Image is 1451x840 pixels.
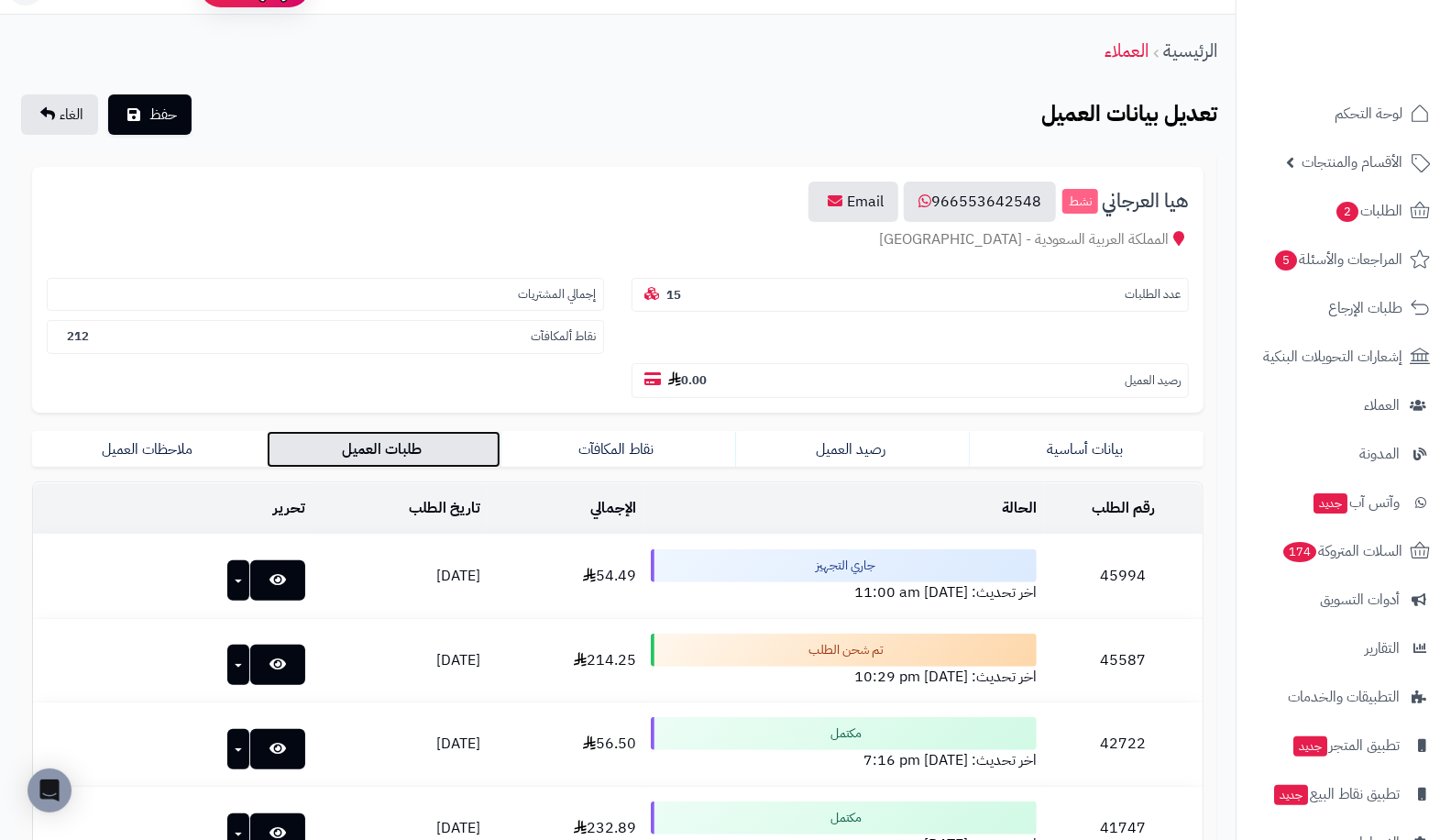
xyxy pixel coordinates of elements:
[313,535,488,618] td: [DATE]
[735,431,970,468] a: رصيد العميل
[1248,286,1440,330] a: طلبات الإرجاع
[1248,626,1440,670] a: التقارير
[1293,736,1327,757] span: جديد
[643,619,1044,702] td: اخر تحديث: [DATE] 10:29 pm
[1041,97,1217,130] b: تعديل بيانات العميل
[969,431,1204,468] a: بيانات أساسية
[1248,432,1440,476] a: المدونة
[1263,344,1402,370] span: إشعارات التحويلات البنكية
[1105,37,1149,64] a: العملاء
[1365,636,1400,661] span: التقارير
[313,483,488,534] td: تاريخ الطلب
[651,717,1037,750] div: مكتمل
[27,768,71,812] div: Open Intercom Messenger
[313,619,488,702] td: [DATE]
[1312,490,1400,515] span: وآتس آب
[1336,202,1358,222] span: 2
[488,702,644,786] td: 56.50
[643,702,1044,786] td: اخر تحديث: [DATE] 7:16 pm
[1273,247,1402,272] span: المراجعات والأسئلة
[666,286,681,304] b: 15
[60,104,83,126] span: الغاء
[488,619,644,702] td: 214.25
[1248,724,1440,768] a: تطبيق المتجرجديد
[904,182,1056,222] a: 966553642548
[1248,92,1440,136] a: لوحة التحكم
[108,94,192,135] button: حفظ
[1248,335,1440,379] a: إشعارات التحويلات البنكية
[1328,295,1402,321] span: طلبات الإرجاع
[67,327,89,345] b: 212
[1248,578,1440,622] a: أدوات التسويق
[1044,483,1203,534] td: رقم الطلب
[1044,619,1203,702] td: 45587
[1044,702,1203,786] td: 42722
[313,702,488,786] td: [DATE]
[643,483,1044,534] td: الحالة
[32,431,267,468] a: ملاحظات العميل
[488,483,644,534] td: الإجمالي
[1281,538,1402,564] span: السلات المتروكة
[651,801,1037,834] div: مكتمل
[651,549,1037,582] div: جاري التجهيز
[500,431,735,468] a: نقاط المكافآت
[1248,189,1440,233] a: الطلبات2
[149,104,177,126] span: حفظ
[1288,684,1400,710] span: التطبيقات والخدمات
[1283,542,1316,562] span: 174
[518,286,596,304] small: إجمالي المشتريات
[808,182,898,222] a: Email
[1272,781,1400,807] span: تطبيق نقاط البيع
[1248,772,1440,816] a: تطبيق نقاط البيعجديد
[668,371,707,389] b: 0.00
[1302,149,1402,175] span: الأقسام والمنتجات
[1062,189,1098,215] small: نشط
[651,634,1037,667] div: تم شحن الطلب
[1102,191,1189,212] span: هيا العرجاني
[1314,493,1347,514] span: جديد
[1044,535,1203,618] td: 45994
[1163,37,1217,64] a: الرئيسية
[21,94,98,135] a: الغاء
[1125,372,1181,390] small: رصيد العميل
[267,431,501,468] a: طلبات العميل
[531,328,596,346] small: نقاط ألمكافآت
[1125,286,1181,304] small: عدد الطلبات
[488,535,644,618] td: 54.49
[1248,675,1440,719] a: التطبيقات والخدمات
[1326,50,1434,88] img: logo-2.png
[1292,733,1400,758] span: تطبيق المتجر
[1248,238,1440,282] a: المراجعات والأسئلة5
[47,229,1189,250] div: المملكة العربية السعودية - [GEOGRAPHIC_DATA]
[1275,250,1297,271] span: 5
[1248,481,1440,525] a: وآتس آبجديد
[1335,198,1402,224] span: الطلبات
[1335,101,1402,127] span: لوحة التحكم
[1274,785,1308,805] span: جديد
[33,483,313,534] td: تحرير
[1364,392,1400,418] span: العملاء
[1359,441,1400,467] span: المدونة
[643,535,1044,618] td: اخر تحديث: [DATE] 11:00 am
[1320,587,1400,613] span: أدوات التسويق
[1248,383,1440,427] a: العملاء
[1248,529,1440,573] a: السلات المتروكة174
